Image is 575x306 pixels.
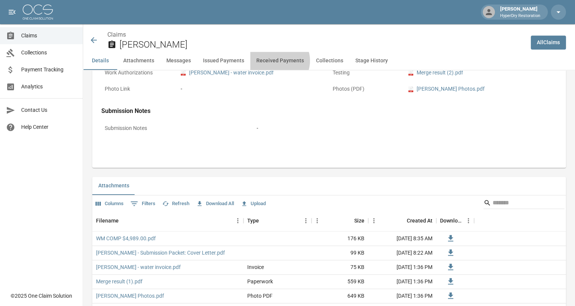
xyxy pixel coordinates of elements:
a: [PERSON_NAME] Photos.pdf [96,292,164,300]
div: Search [484,197,564,210]
div: - [181,85,326,93]
button: Menu [368,215,380,226]
div: related-list tabs [92,177,566,195]
p: Photo Link [101,82,177,96]
a: pdf[PERSON_NAME] Photos.pdf [408,85,485,93]
div: Download [440,210,463,231]
nav: breadcrumb [107,30,525,39]
div: 649 KB [312,289,368,303]
div: Invoice [247,263,264,271]
div: Paperwork [247,278,273,285]
a: Merge result (1).pdf [96,278,143,285]
div: © 2025 One Claim Solution [11,292,72,300]
button: open drawer [5,5,20,20]
div: [DATE] 8:22 AM [368,246,436,260]
div: Type [243,210,312,231]
div: Filename [92,210,243,231]
div: 176 KB [312,232,368,246]
span: Help Center [21,123,77,131]
div: anchor tabs [83,52,575,70]
span: Contact Us [21,106,77,114]
a: [PERSON_NAME] - water invoice.pdf [96,263,181,271]
a: [PERSON_NAME] - Submission Packet: Cover Letter.pdf [96,249,225,257]
div: Size [354,210,364,231]
div: Created At [407,210,432,231]
h2: [PERSON_NAME] [119,39,525,50]
button: Download All [194,198,236,210]
div: - [257,124,553,132]
div: [PERSON_NAME] [497,5,543,19]
a: WM COMP $4,989.00.pdf [96,235,156,242]
a: pdf[PERSON_NAME] - water invoice.pdf [181,69,274,77]
div: 75 KB [312,260,368,275]
button: Received Payments [250,52,310,70]
p: HyperDry Restoration [500,13,540,19]
div: Download [436,210,474,231]
div: Size [312,210,368,231]
span: Collections [21,49,77,57]
div: 559 KB [312,275,368,289]
div: 99 KB [312,246,368,260]
h4: Submission Notes [101,107,557,115]
div: [DATE] 8:35 AM [368,232,436,246]
span: Analytics [21,83,77,91]
div: [DATE] 1:36 PM [368,275,436,289]
button: Details [83,52,117,70]
button: Messages [160,52,197,70]
button: Stage History [349,52,394,70]
span: Payment Tracking [21,66,77,74]
img: ocs-logo-white-transparent.png [23,5,53,20]
div: [DATE] 1:36 PM [368,289,436,303]
p: Submission Notes [101,121,253,136]
button: Select columns [94,198,126,210]
div: [DATE] 1:36 PM [368,260,436,275]
button: Attachments [117,52,160,70]
span: Claims [21,32,77,40]
p: Testing [329,65,405,80]
button: Menu [312,215,323,226]
a: AllClaims [531,36,566,49]
button: Issued Payments [197,52,250,70]
div: Photo PDF [247,292,273,300]
p: Photos (PDF) [329,82,405,96]
button: Menu [232,215,243,226]
div: Created At [368,210,436,231]
button: Upload [239,198,268,210]
button: Menu [300,215,312,226]
a: pdfMerge result (2).pdf [408,69,463,77]
div: Filename [96,210,119,231]
button: Collections [310,52,349,70]
div: Type [247,210,259,231]
button: Attachments [92,177,135,195]
p: Work Authorizations [101,65,177,80]
button: Show filters [129,198,157,210]
button: Menu [463,215,474,226]
a: Claims [107,31,126,38]
button: Refresh [160,198,191,210]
